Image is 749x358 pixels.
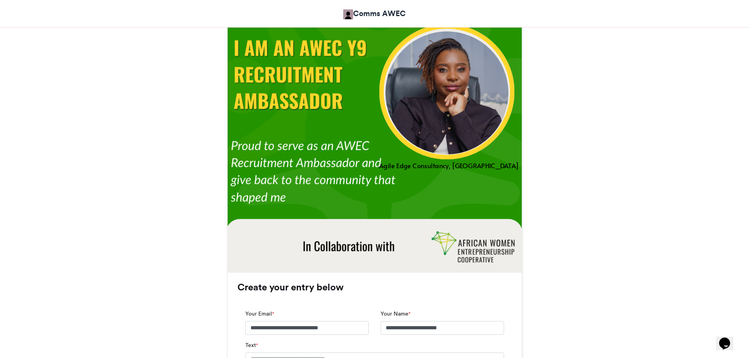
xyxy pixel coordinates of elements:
h3: Create your entry below [237,283,512,292]
label: Your Email [245,310,274,318]
a: Comms AWEC [343,8,406,19]
iframe: chat widget [716,327,741,350]
div: Agile Edge Consultancy, [GEOGRAPHIC_DATA] [375,160,522,170]
img: 1757171161.452-b2dcae4267c1926e4edbba7f5065fdc4d8f11412.png [385,31,508,154]
label: Your Name [381,310,410,318]
label: Text [245,341,258,349]
img: Comms AWEC [343,9,353,19]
